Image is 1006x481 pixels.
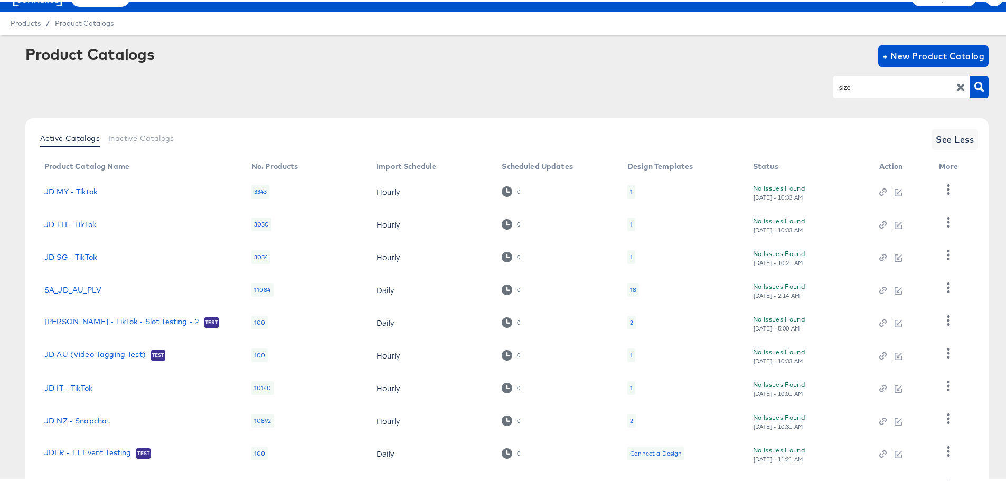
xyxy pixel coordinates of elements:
[630,447,682,456] div: Connect a Design
[204,316,219,325] span: Test
[44,218,96,227] a: JD TH - TikTok
[41,17,55,25] span: /
[44,315,199,326] a: [PERSON_NAME] - TikTok - Slot Testing - 2
[368,337,493,370] td: Hourly
[502,217,520,227] div: 0
[516,415,521,422] div: 0
[11,17,41,25] span: Products
[627,281,639,295] div: 18
[627,445,684,458] div: Connect a Design
[368,271,493,304] td: Daily
[627,314,636,327] div: 2
[136,447,151,456] span: Test
[44,348,146,359] a: JD AU (Video Tagging Test)
[44,414,110,423] a: JD NZ - Snapchat
[882,46,984,61] span: + New Product Catalog
[25,43,154,60] div: Product Catalogs
[516,219,521,226] div: 0
[44,160,129,168] div: Product Catalog Name
[627,183,635,196] div: 1
[930,156,971,173] th: More
[516,284,521,291] div: 0
[630,284,636,292] div: 18
[44,185,97,194] a: JD MY - Tiktok
[871,156,931,173] th: Action
[627,248,635,262] div: 1
[151,349,165,357] span: Test
[368,435,493,468] td: Daily
[878,43,989,64] button: + New Product Catalog
[932,127,978,148] button: See Less
[502,250,520,260] div: 0
[516,448,521,455] div: 0
[44,382,92,390] a: JD IT - TikTok
[368,239,493,271] td: Hourly
[368,304,493,337] td: Daily
[44,284,101,292] a: SA_JD_AU_PLV
[502,160,573,168] div: Scheduled Updates
[251,183,270,196] div: 3343
[630,349,633,357] div: 1
[516,350,521,357] div: 0
[630,316,633,325] div: 2
[251,346,268,360] div: 100
[936,130,974,145] span: See Less
[251,248,271,262] div: 3054
[837,79,949,91] input: Search Product Catalogs
[627,412,636,426] div: 2
[251,379,274,393] div: 10140
[630,251,633,259] div: 1
[516,186,521,193] div: 0
[40,132,100,140] span: Active Catalogs
[251,412,274,426] div: 10892
[745,156,871,173] th: Status
[630,414,633,423] div: 2
[502,413,520,423] div: 0
[630,185,633,194] div: 1
[368,206,493,239] td: Hourly
[368,402,493,435] td: Hourly
[368,370,493,402] td: Hourly
[516,317,521,324] div: 0
[627,346,635,360] div: 1
[251,215,272,229] div: 3050
[502,381,520,391] div: 0
[627,160,693,168] div: Design Templates
[44,251,97,259] a: JD SG - TikTok
[516,382,521,390] div: 0
[502,184,520,194] div: 0
[502,282,520,293] div: 0
[251,314,268,327] div: 100
[516,251,521,259] div: 0
[251,281,274,295] div: 11084
[377,160,436,168] div: Import Schedule
[627,379,635,393] div: 1
[627,215,635,229] div: 1
[251,445,268,458] div: 100
[251,160,298,168] div: No. Products
[108,132,174,140] span: Inactive Catalogs
[630,382,633,390] div: 1
[55,17,114,25] a: Product Catalogs
[630,218,633,227] div: 1
[502,446,520,456] div: 0
[502,315,520,325] div: 0
[44,446,131,457] a: JDFR - TT Event Testing
[502,348,520,358] div: 0
[368,173,493,206] td: Hourly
